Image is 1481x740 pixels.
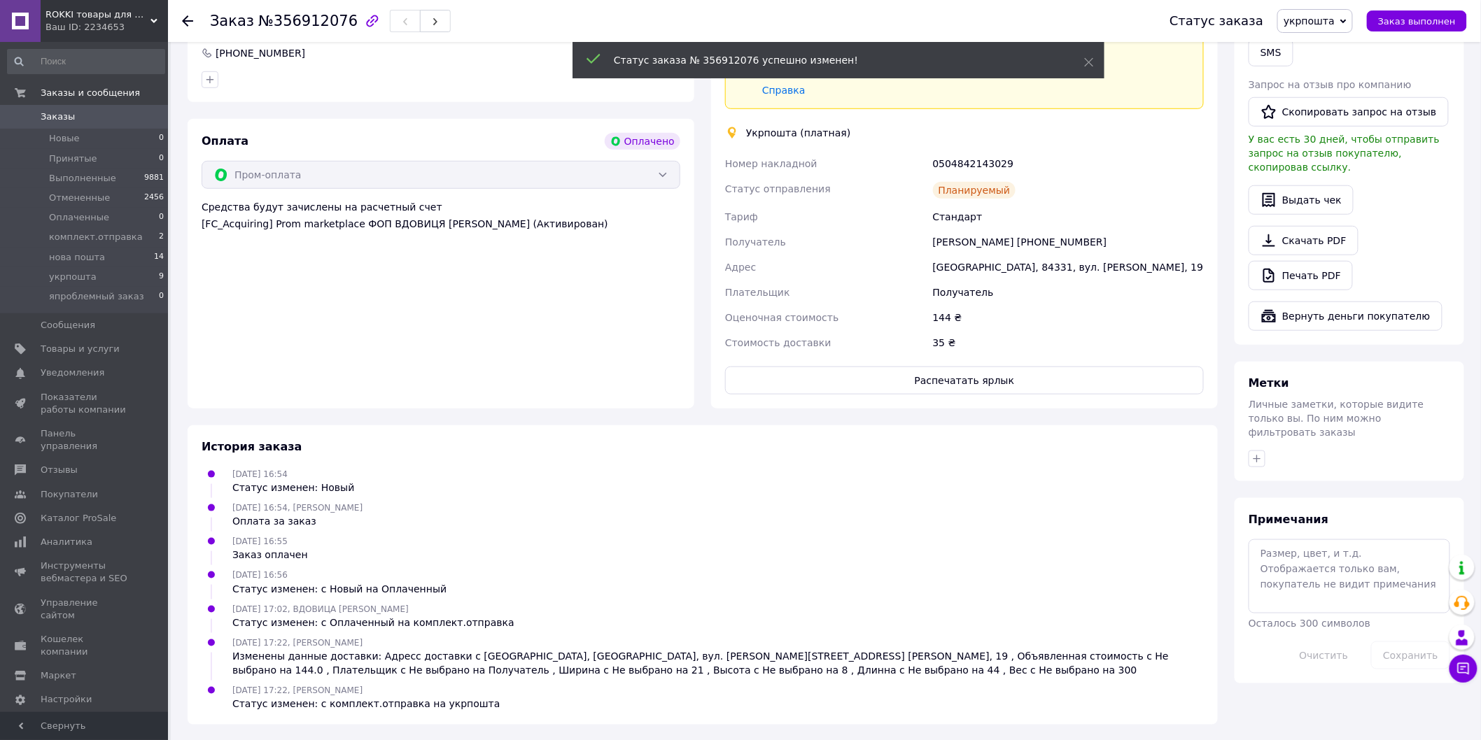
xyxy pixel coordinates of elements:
div: Оплачено [605,133,680,150]
button: Заказ выполнен [1367,10,1467,31]
div: [PHONE_NUMBER] [214,46,307,60]
span: 2456 [144,192,164,204]
span: Получатель [725,236,786,248]
span: 0 [159,290,164,303]
a: Справка [762,85,806,96]
div: Оплата за заказ [232,514,363,528]
span: 0 [159,132,164,145]
span: [DATE] 16:54, [PERSON_NAME] [232,503,363,513]
div: Планируемый [933,182,1016,199]
span: Стоимость доставки [725,337,831,348]
span: Инструменты вебмастера и SEO [41,560,129,585]
div: Получатель [930,280,1207,305]
div: Статус заказа [1170,14,1263,28]
span: Кошелек компании [41,633,129,658]
span: [DATE] 16:54 [232,469,288,479]
span: Уведомления [41,367,104,379]
span: Новые [49,132,80,145]
span: Тариф [725,211,758,222]
span: Метки [1249,376,1289,390]
button: Чат с покупателем [1450,655,1478,683]
button: Распечатать ярлык [725,367,1204,394]
span: нова пошта [49,251,105,264]
span: Настройки [41,693,92,706]
span: У вас есть 30 дней, чтобы отправить запрос на отзыв покупателю, скопировав ссылку. [1249,134,1440,173]
span: Осталось 300 символов [1249,618,1370,629]
span: Примечания [1249,513,1328,526]
span: 0 [159,211,164,224]
span: 0 [159,152,164,165]
span: Номер накладной [725,158,817,169]
div: Средства будут зачислены на расчетный счет [202,200,680,231]
div: Изменены данные доставки: Адресс доставки с [GEOGRAPHIC_DATA], [GEOGRAPHIC_DATA], вул. [PERSON_NA... [232,649,1204,677]
span: 14 [154,251,164,264]
span: укрпошта [1284,15,1335,27]
span: Статус отправления [725,183,831,194]
span: Запрос на отзыв про компанию [1249,79,1412,90]
span: История заказа [202,440,302,453]
div: Ваш ID: 2234653 [45,21,168,34]
div: 0504842143029 [930,151,1207,176]
span: Покупатели [41,488,98,501]
span: 9 [159,271,164,283]
div: Статус изменен: с Оплаченный на комплект.отправка [232,616,514,629]
div: Статус заказа № 356912076 успешно изменен! [614,53,1049,67]
span: Оценочная стоимость [725,312,839,323]
span: укрпошта [49,271,97,283]
span: Сообщения [41,319,95,332]
div: Заказ оплачен [232,548,308,562]
button: Вернуть деньги покупателю [1249,301,1443,331]
span: [DATE] 17:02, ВДОВИЦА [PERSON_NAME] [232,604,409,614]
span: Личные заметки, которые видите только вы. По ним можно фильтровать заказы [1249,399,1424,438]
span: Показатели работы компании [41,391,129,416]
div: Статус изменен: Новый [232,481,354,494]
span: япроблемный заказ [49,290,144,303]
span: Управление сайтом [41,597,129,622]
span: Заказ выполнен [1378,16,1456,27]
div: Стандарт [930,204,1207,229]
div: [GEOGRAPHIC_DATA], 84331, вул. [PERSON_NAME], 19 [930,255,1207,280]
span: Оплаченные [49,211,109,224]
span: [DATE] 16:56 [232,570,288,580]
div: [FC_Acquiring] Prom marketplace ФОП ВДОВИЦЯ [PERSON_NAME] (Активирован) [202,217,680,231]
span: Принятые [49,152,97,165]
span: 2 [159,231,164,243]
button: SMS [1249,38,1293,66]
span: Оплата [202,134,248,148]
span: Плательщик [725,287,790,298]
span: Выполненные [49,172,116,185]
span: Каталог ProSale [41,512,116,525]
span: ROKKI товары для животных [45,8,150,21]
span: 9881 [144,172,164,185]
span: Заказы [41,111,75,123]
span: [DATE] 17:22, [PERSON_NAME] [232,685,363,695]
span: Заказы и сообщения [41,87,140,99]
span: Панель управления [41,427,129,453]
span: [DATE] 17:22, [PERSON_NAME] [232,638,363,648]
div: 144 ₴ [930,305,1207,330]
a: Скачать PDF [1249,226,1359,255]
div: Статус изменен: с Новый на Оплаченный [232,582,447,596]
span: Заказ [210,13,254,29]
span: [DATE] 16:55 [232,536,288,546]
input: Поиск [7,49,165,74]
div: Укрпошта (платная) [743,126,855,140]
span: Аналитика [41,536,92,548]
span: комплект.отправка [49,231,143,243]
span: Отмененные [49,192,110,204]
span: Маркет [41,669,76,682]
button: Скопировать запрос на отзыв [1249,97,1449,127]
div: Статус изменен: с комплект.отправка на укрпошта [232,697,500,711]
button: Выдать чек [1249,185,1354,215]
div: [PERSON_NAME] [PHONE_NUMBER] [930,229,1207,255]
div: 35 ₴ [930,330,1207,355]
a: Печать PDF [1249,261,1353,290]
span: Отзывы [41,464,78,476]
span: №356912076 [258,13,358,29]
span: Товары и услуги [41,343,120,355]
span: Адрес [725,262,756,273]
div: Вернуться назад [182,14,193,28]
